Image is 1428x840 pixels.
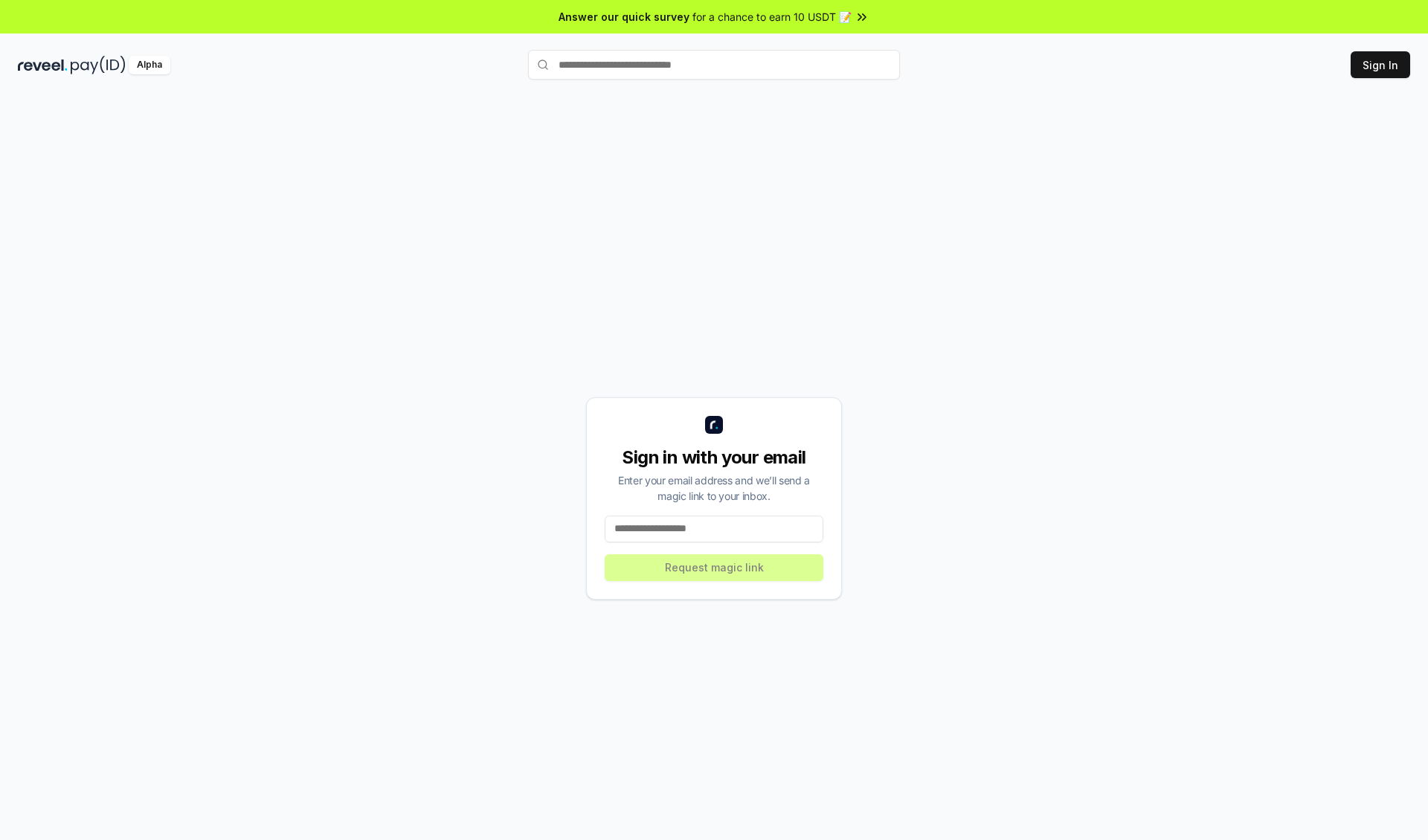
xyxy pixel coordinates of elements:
img: logo_small [705,416,723,434]
img: pay_id [71,56,126,74]
span: for a chance to earn 10 USDT 📝 [692,9,852,25]
div: Sign in with your email [605,446,823,469]
img: reveel_dark [18,56,68,74]
div: Enter your email address and we’ll send a magic link to your inbox. [605,472,823,504]
span: Answer our quick survey [559,9,689,25]
button: Sign In [1351,51,1410,78]
div: Alpha [129,56,170,74]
